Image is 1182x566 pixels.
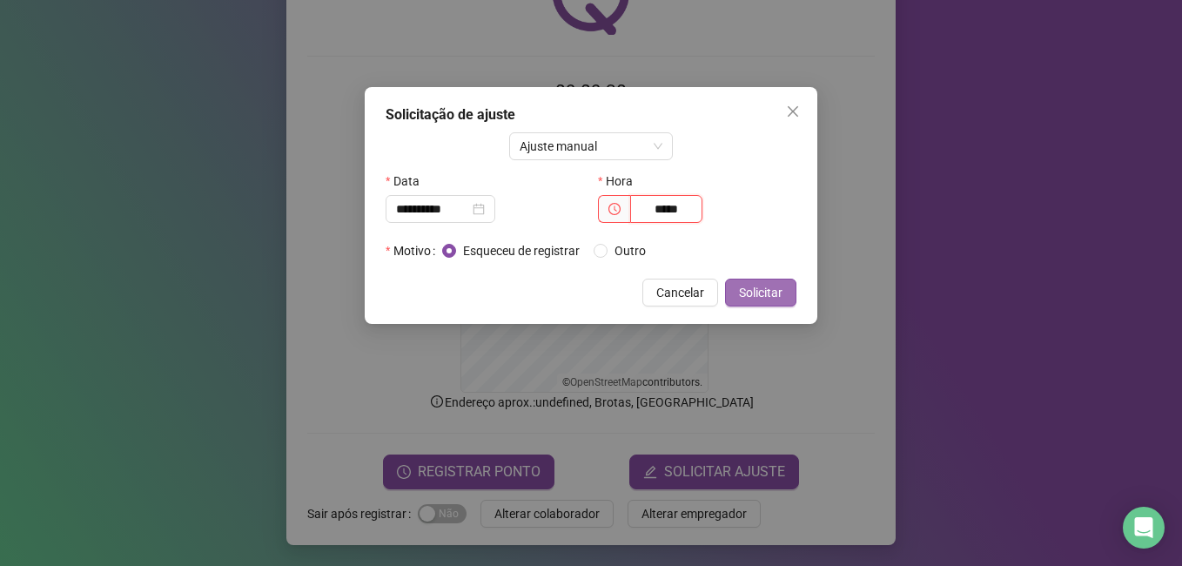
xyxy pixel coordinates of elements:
div: Open Intercom Messenger [1123,507,1165,549]
label: Hora [598,167,644,195]
span: Outro [608,241,653,260]
div: Solicitação de ajuste [386,104,796,125]
label: Motivo [386,237,442,265]
span: Esqueceu de registrar [456,241,587,260]
label: Data [386,167,431,195]
button: Close [779,98,807,125]
span: clock-circle [608,203,621,215]
span: close [786,104,800,118]
span: Ajuste manual [520,133,663,159]
button: Solicitar [725,279,796,307]
button: Cancelar [642,279,718,307]
span: Cancelar [656,283,704,302]
span: Solicitar [739,283,782,302]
